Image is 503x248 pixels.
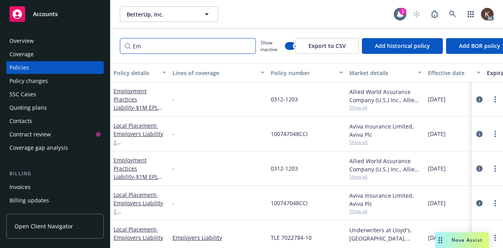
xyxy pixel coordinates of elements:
input: Filter by keyword... [120,38,256,54]
a: Billing updates [6,194,104,207]
a: Employment Practices Liability [114,156,158,189]
div: Allied World Assurance Company (U.S.) Inc., Allied World Assurance Company (AWAC), RT Specialty I... [349,157,422,173]
div: Billing updates [9,194,49,207]
span: - [173,164,174,173]
div: Contacts [9,115,32,127]
a: Coverage gap analysis [6,141,104,154]
div: Overview [9,35,34,47]
span: Show all [349,139,422,145]
button: Policy number [268,63,346,82]
div: Policy changes [9,75,48,87]
span: Export to CSV [308,42,346,50]
a: Contacts [6,115,104,127]
div: Policy number [271,69,334,77]
a: Report a Bug [427,6,442,22]
a: Contract review [6,128,104,141]
span: [DATE] [428,95,446,103]
span: Show all [349,173,422,180]
div: Policy details [114,69,158,77]
a: Local Placement [114,122,163,162]
span: - $1M EPL Limit [114,104,162,119]
a: more [490,164,500,173]
span: 100747048CCI [271,199,308,207]
a: circleInformation [475,95,484,104]
span: Show all [349,104,422,111]
div: Underwriters at Lloyd's, [GEOGRAPHIC_DATA], [PERSON_NAME] of [GEOGRAPHIC_DATA] [349,226,422,242]
a: Accounts [6,3,104,25]
a: more [490,233,500,242]
a: Start snowing [409,6,424,22]
div: Billing [6,170,104,178]
div: Contract review [9,128,51,141]
a: Switch app [463,6,479,22]
button: Nova Assist [435,232,489,248]
a: Coverage [6,48,104,61]
span: [DATE] [428,199,446,207]
button: Market details [346,63,425,82]
a: Search [445,6,461,22]
span: Nova Assist [452,237,483,243]
div: Quoting plans [9,101,47,114]
a: SSC Cases [6,88,104,101]
a: more [490,198,500,208]
div: Drag to move [435,232,445,248]
span: Show inactive [261,39,282,53]
div: SSC Cases [9,88,36,101]
div: Market details [349,69,413,77]
span: 100747048CCI [271,130,308,138]
div: Invoices [9,181,31,193]
a: more [490,95,500,104]
button: Lines of coverage [169,63,268,82]
span: 0312-1203 [271,95,298,103]
div: Aviva Insurance Limited, Aviva Plc [349,122,422,139]
a: Employers Liability [173,233,264,242]
div: Policies [9,61,29,74]
a: circleInformation [475,198,484,208]
a: Employment Practices Liability [114,87,158,119]
span: - Employers Liability | [GEOGRAPHIC_DATA] EL [114,122,163,162]
button: BetterUp, Inc. [120,6,218,22]
div: Coverage gap analysis [9,141,68,154]
a: Policy changes [6,75,104,87]
span: Accounts [33,11,58,17]
span: TLE 7022784-10 [271,233,312,242]
div: Aviva Insurance Limited, Aviva Plc [349,191,422,208]
a: circleInformation [475,164,484,173]
span: Open Client Navigator [15,222,73,230]
span: Show all [349,208,422,215]
span: Add BOR policy [459,42,500,50]
a: Local Placement [114,191,163,231]
button: Effective date [425,63,484,82]
img: photo [481,8,494,20]
span: - [173,199,174,207]
a: more [490,129,500,139]
a: Invoices [6,181,104,193]
div: Lines of coverage [173,69,256,77]
span: - $1M EPL Limit [114,173,162,189]
span: [DATE] [428,164,446,173]
span: BetterUp, Inc. [127,10,195,18]
span: [DATE] [428,130,446,138]
span: - [173,95,174,103]
button: Add historical policy [362,38,443,54]
a: Policies [6,61,104,74]
a: circleInformation [475,129,484,139]
span: - Employers Liability | [GEOGRAPHIC_DATA] EL [114,191,163,231]
button: Policy details [110,63,169,82]
div: Allied World Assurance Company (U.S.) Inc., Allied World Assurance Company (AWAC), RT Specialty I... [349,88,422,104]
div: Coverage [9,48,34,61]
span: - [173,130,174,138]
span: 0312-1203 [271,164,298,173]
div: Effective date [428,69,472,77]
button: Export to CSV [296,38,359,54]
div: 1 [399,8,406,15]
a: Quoting plans [6,101,104,114]
a: Overview [6,35,104,47]
span: Add historical policy [375,42,430,50]
span: [DATE] [428,233,446,242]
